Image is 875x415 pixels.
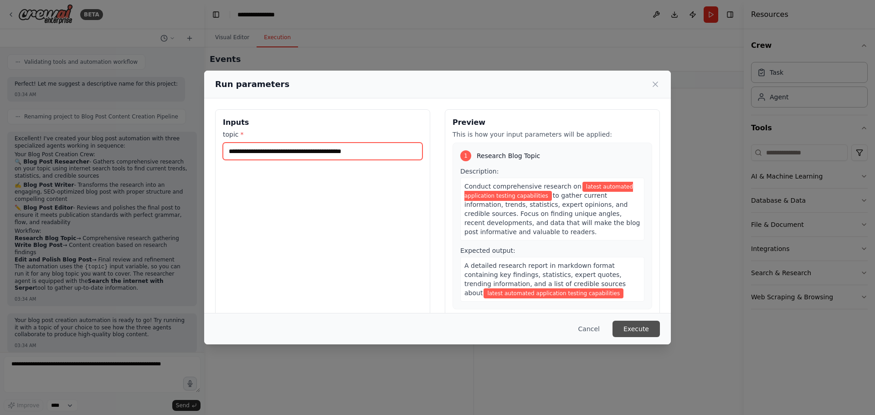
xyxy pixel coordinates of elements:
[464,192,640,236] span: to gather current information, trends, statistics, expert opinions, and credible sources. Focus o...
[464,183,582,190] span: Conduct comprehensive research on
[460,168,499,175] span: Description:
[460,150,471,161] div: 1
[460,247,515,254] span: Expected output:
[453,117,652,128] h3: Preview
[223,117,422,128] h3: Inputs
[571,321,607,337] button: Cancel
[453,130,652,139] p: This is how your input parameters will be applied:
[484,288,623,298] span: Variable: topic
[464,262,626,297] span: A detailed research report in markdown format containing key findings, statistics, expert quotes,...
[612,321,660,337] button: Execute
[464,182,633,201] span: Variable: topic
[215,78,289,91] h2: Run parameters
[477,151,540,160] span: Research Blog Topic
[223,130,422,139] label: topic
